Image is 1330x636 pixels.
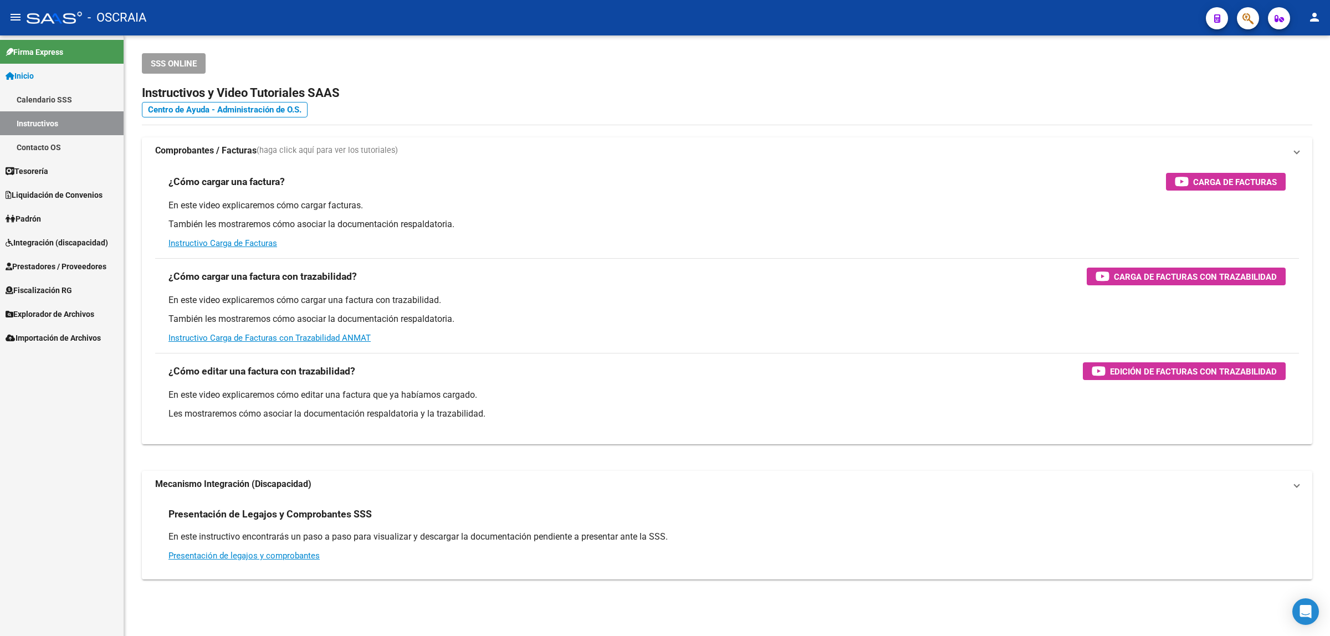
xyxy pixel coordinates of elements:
a: Presentación de legajos y comprobantes [168,551,320,561]
span: - OSCRAIA [88,6,146,30]
span: Firma Express [6,46,63,58]
button: Carga de Facturas [1166,173,1286,191]
div: Open Intercom Messenger [1292,598,1319,625]
button: SSS ONLINE [142,53,206,74]
div: Comprobantes / Facturas(haga click aquí para ver los tutoriales) [142,164,1312,444]
span: Importación de Archivos [6,332,101,344]
span: (haga click aquí para ver los tutoriales) [257,145,398,157]
p: En este video explicaremos cómo editar una factura que ya habíamos cargado. [168,389,1286,401]
span: Liquidación de Convenios [6,189,103,201]
button: Carga de Facturas con Trazabilidad [1087,268,1286,285]
span: Carga de Facturas [1193,175,1277,189]
mat-expansion-panel-header: Mecanismo Integración (Discapacidad) [142,471,1312,497]
p: También les mostraremos cómo asociar la documentación respaldatoria. [168,218,1286,230]
span: Edición de Facturas con Trazabilidad [1110,365,1277,378]
span: Inicio [6,70,34,82]
p: También les mostraremos cómo asociar la documentación respaldatoria. [168,313,1286,325]
mat-icon: menu [9,11,22,24]
strong: Mecanismo Integración (Discapacidad) [155,478,311,490]
a: Instructivo Carga de Facturas [168,238,277,248]
span: Integración (discapacidad) [6,237,108,249]
p: Les mostraremos cómo asociar la documentación respaldatoria y la trazabilidad. [168,408,1286,420]
h2: Instructivos y Video Tutoriales SAAS [142,83,1312,104]
strong: Comprobantes / Facturas [155,145,257,157]
span: Fiscalización RG [6,284,72,296]
h3: Presentación de Legajos y Comprobantes SSS [168,506,372,522]
span: Padrón [6,213,41,225]
h3: ¿Cómo cargar una factura? [168,174,285,189]
h3: ¿Cómo cargar una factura con trazabilidad? [168,269,357,284]
span: SSS ONLINE [151,59,197,69]
span: Prestadores / Proveedores [6,260,106,273]
div: Mecanismo Integración (Discapacidad) [142,497,1312,579]
span: Tesorería [6,165,48,177]
p: En este video explicaremos cómo cargar facturas. [168,199,1286,212]
a: Instructivo Carga de Facturas con Trazabilidad ANMAT [168,333,371,343]
p: En este video explicaremos cómo cargar una factura con trazabilidad. [168,294,1286,306]
a: Centro de Ayuda - Administración de O.S. [142,102,308,117]
button: Edición de Facturas con Trazabilidad [1083,362,1286,380]
span: Carga de Facturas con Trazabilidad [1114,270,1277,284]
mat-icon: person [1308,11,1321,24]
mat-expansion-panel-header: Comprobantes / Facturas(haga click aquí para ver los tutoriales) [142,137,1312,164]
span: Explorador de Archivos [6,308,94,320]
h3: ¿Cómo editar una factura con trazabilidad? [168,363,355,379]
p: En este instructivo encontrarás un paso a paso para visualizar y descargar la documentación pendi... [168,531,1286,543]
